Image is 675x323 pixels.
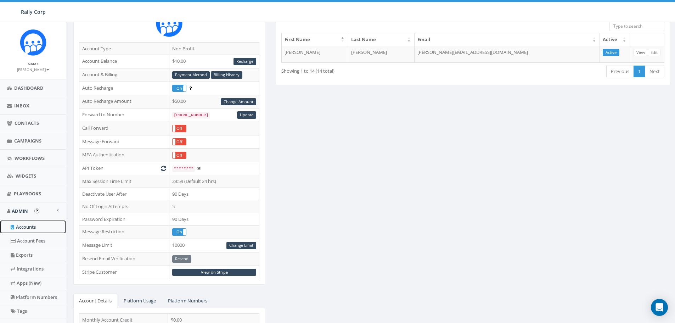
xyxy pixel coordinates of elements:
[79,188,169,200] td: Deactivate User After
[169,188,259,200] td: 90 Days
[169,55,259,68] td: $10.00
[169,175,259,188] td: 23:59 (Default 24 hrs)
[79,239,169,252] td: Message Limit
[609,21,664,31] input: Type to search
[15,120,39,126] span: Contacts
[12,208,28,214] span: Admin
[348,33,415,46] th: Last Name: activate to sort column ascending
[73,294,117,308] a: Account Details
[34,208,39,213] button: Open In-App Guide
[79,108,169,122] td: Forward to Number
[173,229,186,235] label: On
[20,29,46,56] img: Icon_1.png
[634,66,645,77] a: 1
[169,239,259,252] td: 10000
[348,46,415,63] td: [PERSON_NAME]
[21,9,46,15] span: Rally Corp
[79,200,169,213] td: No Of Login Attempts
[172,152,186,159] div: OnOff
[172,71,210,79] a: Payment Method
[173,125,186,132] label: Off
[16,173,36,179] span: Widgets
[600,33,630,46] th: Active: activate to sort column ascending
[189,85,192,91] span: Enable to prevent campaign failure.
[79,252,169,266] td: Resend Email Verification
[415,33,600,46] th: Email: activate to sort column ascending
[156,10,182,37] img: Rally_Corp_Icon.png
[14,190,41,197] span: Playbooks
[172,112,210,118] code: [PHONE_NUMBER]
[79,149,169,162] td: MFA Authentication
[79,95,169,108] td: Auto Recharge Amount
[169,95,259,108] td: $50.00
[79,42,169,55] td: Account Type
[603,49,619,56] a: Active
[172,228,186,236] div: OnOff
[281,65,435,74] div: Showing 1 to 14 (14 total)
[172,85,186,92] div: OnOff
[79,266,169,279] td: Stripe Customer
[169,42,259,55] td: Non Profit
[606,66,634,77] a: Previous
[162,294,213,308] a: Platform Numbers
[79,225,169,239] td: Message Restriction
[415,46,600,63] td: [PERSON_NAME][EMAIL_ADDRESS][DOMAIN_NAME]
[14,138,41,144] span: Campaigns
[173,152,186,159] label: Off
[17,66,49,72] a: [PERSON_NAME]
[226,242,256,249] a: Change Limit
[118,294,162,308] a: Platform Usage
[169,200,259,213] td: 5
[645,66,664,77] a: Next
[282,33,348,46] th: First Name: activate to sort column descending
[79,55,169,68] td: Account Balance
[221,98,256,106] a: Change Amount
[282,46,348,63] td: [PERSON_NAME]
[172,269,256,276] a: View on Stripe
[14,102,29,109] span: Inbox
[79,135,169,149] td: Message Forward
[172,138,186,146] div: OnOff
[79,68,169,82] td: Account & Billing
[161,166,166,171] i: Generate New Token
[79,213,169,225] td: Password Expiration
[173,85,186,92] label: On
[17,67,49,72] small: [PERSON_NAME]
[14,85,44,91] span: Dashboard
[651,299,668,316] div: Open Intercom Messenger
[211,71,242,79] a: Billing History
[634,49,648,56] a: View
[28,61,39,66] small: Name
[169,213,259,225] td: 90 Days
[234,58,256,65] a: Recharge
[173,139,186,145] label: Off
[79,82,169,95] td: Auto Recharge
[79,175,169,188] td: Max Session Time Limit
[79,162,169,175] td: API Token
[237,111,256,119] a: Update
[79,122,169,135] td: Call Forward
[15,155,45,161] span: Workflows
[172,125,186,132] div: OnOff
[648,49,660,56] a: Edit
